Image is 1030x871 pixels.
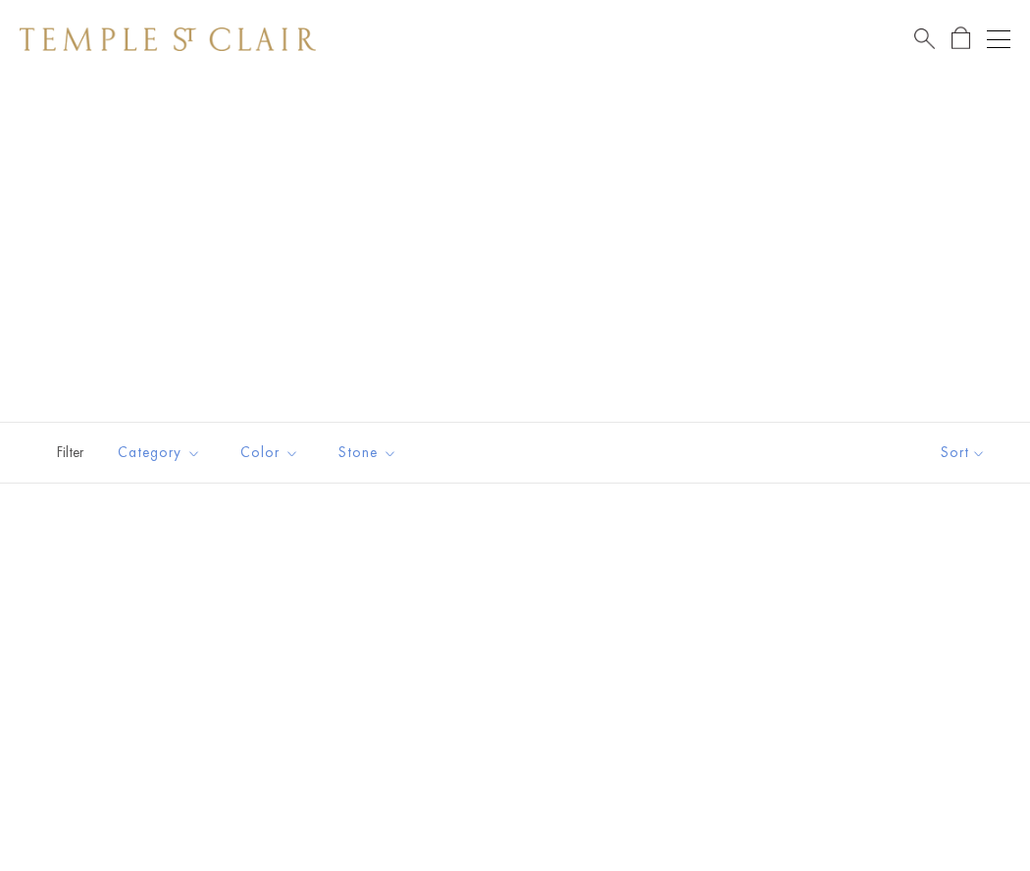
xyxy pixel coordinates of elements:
[103,431,216,475] button: Category
[987,27,1010,51] button: Open navigation
[914,26,935,51] a: Search
[20,27,316,51] img: Temple St. Clair
[324,431,412,475] button: Stone
[108,440,216,465] span: Category
[231,440,314,465] span: Color
[226,431,314,475] button: Color
[952,26,970,51] a: Open Shopping Bag
[897,423,1030,483] button: Show sort by
[329,440,412,465] span: Stone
